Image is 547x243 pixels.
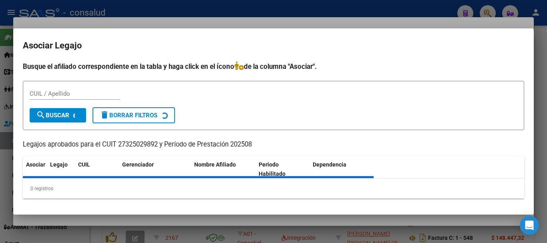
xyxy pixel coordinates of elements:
span: CUIL [78,161,90,168]
mat-icon: search [36,110,46,120]
div: 0 registros [23,179,524,199]
mat-icon: delete [100,110,109,120]
span: Gerenciador [122,161,154,168]
p: Legajos aprobados para el CUIT 27325029892 y Período de Prestación 202508 [23,140,524,150]
datatable-header-cell: CUIL [75,156,119,183]
span: Nombre Afiliado [194,161,236,168]
span: Borrar Filtros [100,112,157,119]
button: Buscar [30,108,86,123]
span: Asociar [26,161,45,168]
div: Open Intercom Messenger [520,216,539,235]
datatable-header-cell: Gerenciador [119,156,191,183]
span: Periodo Habilitado [259,161,286,177]
datatable-header-cell: Nombre Afiliado [191,156,255,183]
button: Borrar Filtros [93,107,175,123]
datatable-header-cell: Legajo [47,156,75,183]
span: Legajo [50,161,68,168]
span: Buscar [36,112,69,119]
h4: Busque el afiliado correspondiente en la tabla y haga click en el ícono de la columna "Asociar". [23,61,524,72]
datatable-header-cell: Periodo Habilitado [255,156,310,183]
h2: Asociar Legajo [23,38,524,53]
datatable-header-cell: Dependencia [310,156,374,183]
datatable-header-cell: Asociar [23,156,47,183]
span: Dependencia [313,161,346,168]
